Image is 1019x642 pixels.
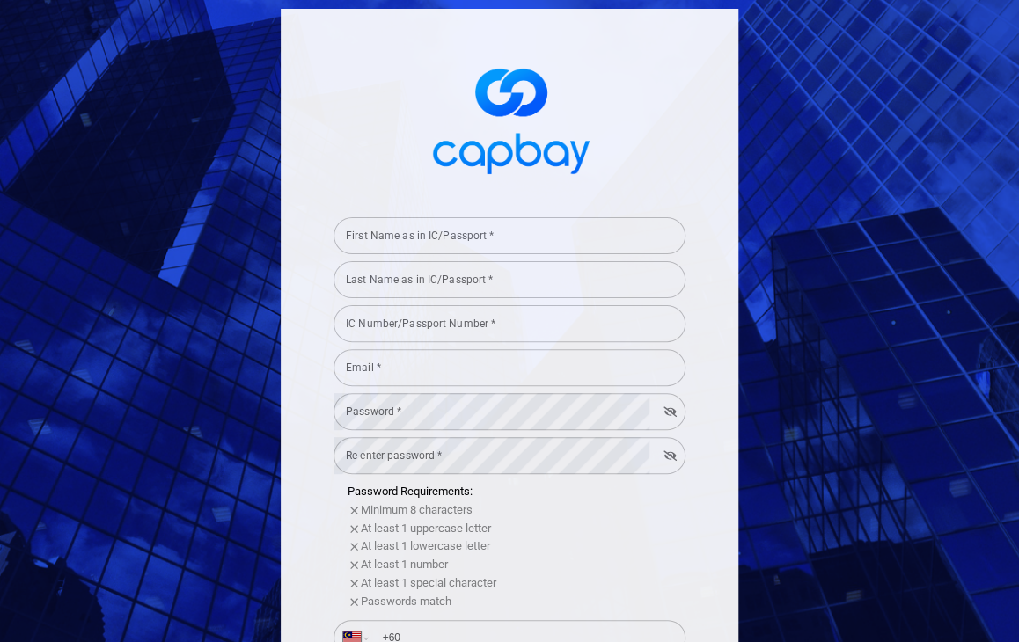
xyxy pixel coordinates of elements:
[361,503,473,516] span: Minimum 8 characters
[361,522,491,535] span: At least 1 uppercase letter
[422,53,597,184] img: logo
[361,595,451,608] span: Passwords match
[361,558,448,571] span: At least 1 number
[361,576,496,589] span: At least 1 special character
[361,539,490,552] span: At least 1 lowercase letter
[348,485,473,498] span: Password Requirements:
